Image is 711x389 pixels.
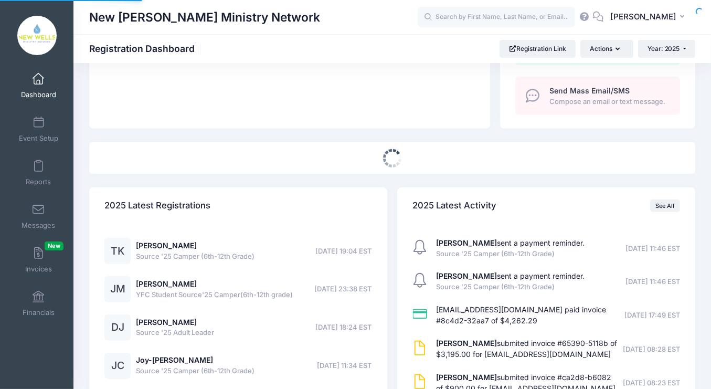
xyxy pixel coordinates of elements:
a: TK [104,247,131,256]
span: Invoices [25,265,52,274]
a: JM [104,285,131,294]
span: YFC Student Source'25 Camper(6th-12th grade) [136,290,293,300]
h4: 2025 Latest Activity [413,191,497,221]
span: [PERSON_NAME] [610,11,676,23]
input: Search by First Name, Last Name, or Email... [418,7,575,28]
a: Dashboard [14,67,63,104]
a: [PERSON_NAME] [136,241,197,250]
button: Year: 2025 [638,40,695,58]
span: Send Mass Email/SMS [549,86,630,95]
strong: [PERSON_NAME] [436,373,497,382]
span: Reports [26,177,51,186]
a: [EMAIL_ADDRESS][DOMAIN_NAME] paid invoice #8c4d2-32aa7 of $4,262.29 [436,305,606,325]
span: [DATE] 08:28 EST [623,344,680,355]
span: New [45,241,63,250]
strong: [PERSON_NAME] [436,339,497,348]
span: [DATE] 19:04 EST [316,246,372,257]
a: InvoicesNew [14,241,63,278]
a: Joy-[PERSON_NAME] [136,355,213,364]
span: Source '25 Camper (6th-12th Grade) [136,251,254,262]
span: Messages [22,221,55,230]
a: Reports [14,154,63,191]
span: [DATE] 08:23 EST [623,378,680,388]
a: [PERSON_NAME] [136,279,197,288]
div: DJ [104,314,131,341]
img: New Wells Ministry Network [17,16,57,55]
span: Compose an email or text message. [549,97,668,107]
div: TK [104,238,131,264]
span: Source '25 Camper (6th-12th Grade) [136,366,254,376]
span: Source '25 Camper (6th-12th Grade) [436,282,585,292]
a: See All [650,199,680,212]
span: Year: 2025 [648,45,680,52]
a: JC [104,362,131,371]
div: JM [104,276,131,302]
a: DJ [104,323,131,332]
span: Financials [23,308,55,317]
a: Registration Link [500,40,576,58]
span: [DATE] 23:38 EST [315,284,372,295]
a: [PERSON_NAME]sent a payment reminder. [436,238,585,247]
strong: [PERSON_NAME] [436,238,497,247]
a: [PERSON_NAME]sent a payment reminder. [436,271,585,280]
span: [DATE] 11:46 EST [625,244,680,254]
span: Event Setup [19,134,58,143]
span: Source '25 Camper (6th-12th Grade) [436,249,585,259]
button: Actions [580,40,633,58]
a: Event Setup [14,111,63,148]
a: [PERSON_NAME] [136,318,197,327]
h1: Registration Dashboard [89,43,204,54]
strong: [PERSON_NAME] [436,271,497,280]
h1: New [PERSON_NAME] Ministry Network [89,5,320,29]
span: [DATE] 18:24 EST [316,322,372,333]
span: [DATE] 11:46 EST [625,277,680,287]
a: Send Mass Email/SMS Compose an email or text message. [515,77,680,115]
h4: 2025 Latest Registrations [104,191,210,221]
span: Source '25 Adult Leader [136,328,214,338]
a: [PERSON_NAME]submited invoice #65390-5118b of $3,195.00 for [EMAIL_ADDRESS][DOMAIN_NAME] [436,339,617,359]
span: [DATE] 17:49 EST [624,310,680,321]
span: [DATE] 11:34 EST [317,361,372,371]
a: Financials [14,285,63,322]
a: Messages [14,198,63,235]
span: Dashboard [21,90,56,99]
div: JC [104,353,131,379]
button: [PERSON_NAME] [603,5,695,29]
